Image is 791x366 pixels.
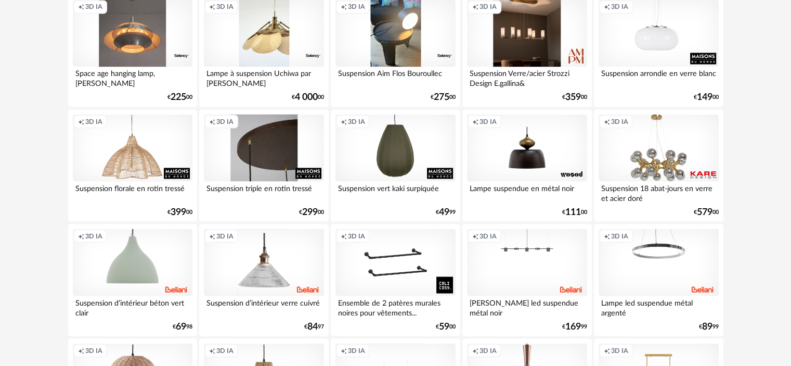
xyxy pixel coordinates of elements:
span: 149 [697,94,712,101]
a: Creation icon 3D IA Lampe suspendue en métal noir €11100 [462,109,591,222]
div: € 00 [299,208,324,216]
span: Creation icon [209,3,215,11]
div: [PERSON_NAME] led suspendue métal noir [467,296,587,317]
span: Creation icon [209,232,215,240]
div: Ensemble de 2 patères murales noires pour vêtements... [335,296,455,317]
a: Creation icon 3D IA Suspension vert kaki surpiquée €4999 [331,109,460,222]
a: Creation icon 3D IA Suspension 18 abat-jours en verre et acier doré €57900 [594,109,723,222]
a: Creation icon 3D IA Suspension d’intérieur verre cuivré €8497 [199,224,328,336]
span: 3D IA [611,232,628,240]
span: 3D IA [216,117,234,125]
span: 225 [171,94,186,101]
span: Creation icon [341,3,347,11]
a: Creation icon 3D IA Suspension d’intérieur béton vert clair €6998 [68,224,197,336]
span: 275 [434,94,449,101]
div: Suspension d’intérieur verre cuivré [204,296,323,317]
span: Creation icon [341,117,347,125]
div: € 00 [562,208,587,216]
span: Creation icon [78,3,84,11]
div: € 00 [292,94,324,101]
span: 89 [702,323,712,330]
span: 3D IA [348,346,365,355]
span: Creation icon [209,346,215,355]
div: Suspension Verre/acier Strozzi Design E.gallina& [467,67,587,87]
span: 3D IA [85,117,102,125]
span: 399 [171,208,186,216]
div: € 97 [304,323,324,330]
span: 3D IA [216,232,234,240]
span: 3D IA [85,232,102,240]
span: 3D IA [611,346,628,355]
div: Suspension florale en rotin tressé [73,181,192,202]
span: Creation icon [604,346,610,355]
span: 3D IA [611,3,628,11]
div: € 00 [562,94,587,101]
span: 3D IA [348,232,365,240]
span: Creation icon [341,346,347,355]
div: € 00 [694,94,719,101]
span: 3D IA [216,3,234,11]
span: 579 [697,208,712,216]
span: 4 000 [295,94,318,101]
div: Suspension vert kaki surpiquée [335,181,455,202]
span: 3D IA [611,117,628,125]
div: € 00 [167,94,192,101]
a: Creation icon 3D IA Ensemble de 2 patères murales noires pour vêtements... €5900 [331,224,460,336]
a: Creation icon 3D IA Suspension florale en rotin tressé €39900 [68,109,197,222]
div: Suspension d’intérieur béton vert clair [73,296,192,317]
span: 3D IA [479,232,497,240]
div: Suspension arrondie en verre blanc [599,67,718,87]
span: Creation icon [78,346,84,355]
span: 359 [565,94,581,101]
span: Creation icon [472,3,478,11]
span: 59 [439,323,449,330]
span: Creation icon [472,232,478,240]
div: € 00 [167,208,192,216]
span: 3D IA [85,3,102,11]
span: 49 [439,208,449,216]
a: Creation icon 3D IA [PERSON_NAME] led suspendue métal noir €16999 [462,224,591,336]
span: 3D IA [216,346,234,355]
div: Space age hanging lamp, [PERSON_NAME] [73,67,192,87]
span: 84 [307,323,318,330]
span: Creation icon [604,232,610,240]
div: € 99 [562,323,587,330]
div: Suspension triple en rotin tressé [204,181,323,202]
span: Creation icon [209,117,215,125]
div: € 00 [431,94,456,101]
div: Suspension Aim Flos Bouroullec [335,67,455,87]
span: 3D IA [85,346,102,355]
div: Lampe à suspension Uchiwa par [PERSON_NAME] [204,67,323,87]
span: Creation icon [604,117,610,125]
span: Creation icon [472,346,478,355]
span: Creation icon [78,232,84,240]
div: € 98 [173,323,192,330]
span: 299 [302,208,318,216]
span: 3D IA [479,117,497,125]
span: 3D IA [479,346,497,355]
span: 69 [176,323,186,330]
span: Creation icon [78,117,84,125]
span: 3D IA [479,3,497,11]
div: Suspension 18 abat-jours en verre et acier doré [599,181,718,202]
span: 169 [565,323,581,330]
a: Creation icon 3D IA Lampe led suspendue métal argenté €8999 [594,224,723,336]
div: € 00 [436,323,456,330]
div: Lampe suspendue en métal noir [467,181,587,202]
span: Creation icon [472,117,478,125]
span: 3D IA [348,3,365,11]
span: Creation icon [341,232,347,240]
div: € 00 [694,208,719,216]
div: € 99 [436,208,456,216]
div: Lampe led suspendue métal argenté [599,296,718,317]
span: 3D IA [348,117,365,125]
a: Creation icon 3D IA Suspension triple en rotin tressé €29900 [199,109,328,222]
span: Creation icon [604,3,610,11]
span: 111 [565,208,581,216]
div: € 99 [699,323,719,330]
